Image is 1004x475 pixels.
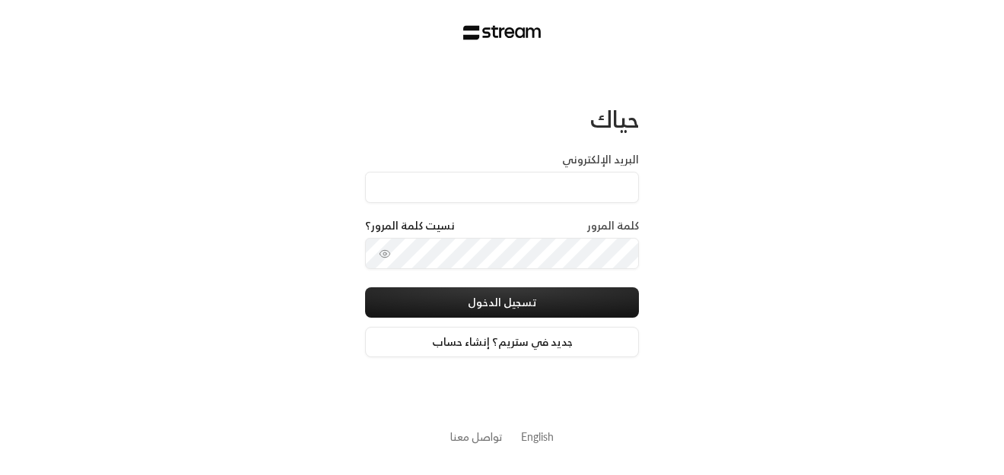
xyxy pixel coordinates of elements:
[463,25,542,40] img: Stream Logo
[373,242,397,266] button: toggle password visibility
[365,218,455,233] a: نسيت كلمة المرور؟
[521,423,554,451] a: English
[587,218,639,233] label: كلمة المرور
[590,99,639,139] span: حياك
[562,152,639,167] label: البريد الإلكتروني
[365,327,639,357] a: جديد في ستريم؟ إنشاء حساب
[450,427,503,446] a: تواصل معنا
[450,429,503,445] button: تواصل معنا
[365,287,639,318] button: تسجيل الدخول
